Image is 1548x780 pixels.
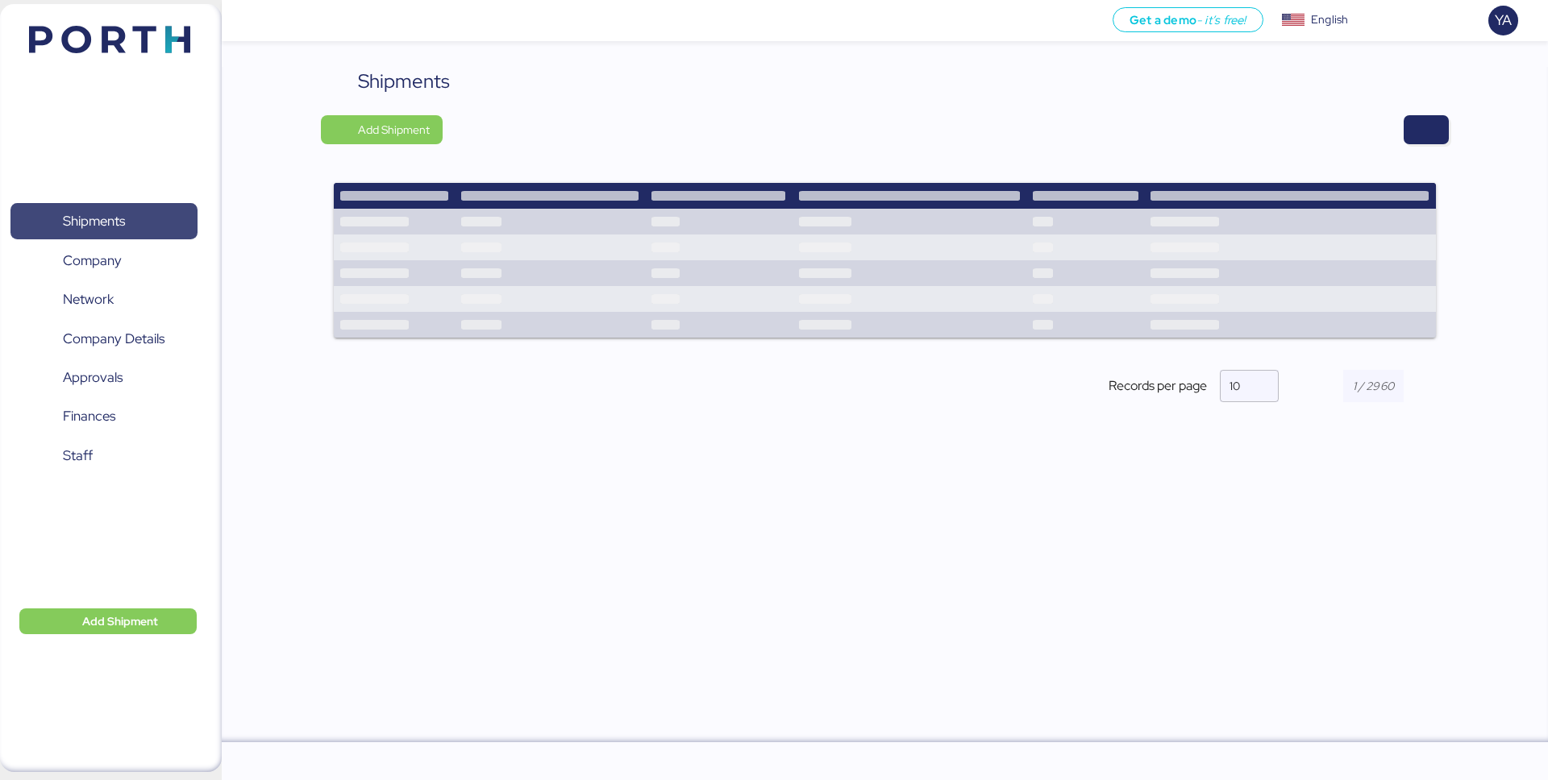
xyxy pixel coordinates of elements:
[358,120,430,139] span: Add Shipment
[1109,376,1207,396] span: Records per page
[10,242,198,279] a: Company
[63,327,164,351] span: Company Details
[10,281,198,318] a: Network
[63,444,93,467] span: Staff
[1230,379,1240,393] span: 10
[63,366,123,389] span: Approvals
[231,7,259,35] button: Menu
[10,359,198,396] a: Approvals
[358,67,450,96] div: Shipments
[1343,370,1404,402] input: 1 / 2960
[321,115,443,144] button: Add Shipment
[63,210,125,233] span: Shipments
[63,249,122,272] span: Company
[10,398,198,435] a: Finances
[1495,10,1512,31] span: YA
[82,612,158,631] span: Add Shipment
[1311,11,1348,28] div: English
[10,320,198,357] a: Company Details
[10,438,198,475] a: Staff
[63,288,114,311] span: Network
[10,203,198,240] a: Shipments
[63,405,115,428] span: Finances
[19,608,197,634] button: Add Shipment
